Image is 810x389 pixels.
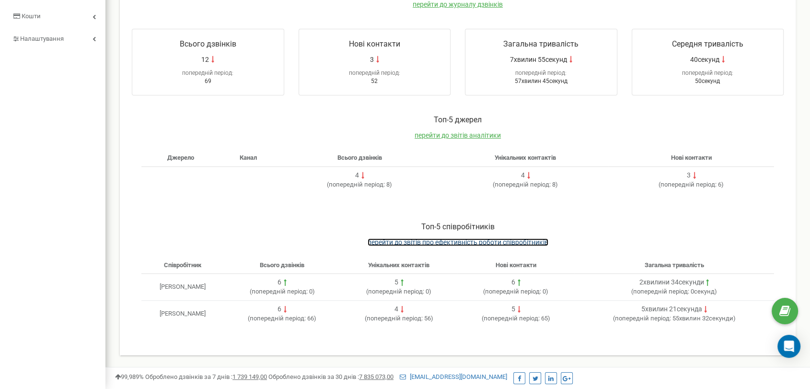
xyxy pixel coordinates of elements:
[511,278,515,287] div: 6
[434,115,482,124] span: Toп-5 джерел
[370,55,374,64] span: 3
[327,181,392,188] span: ( 8 )
[400,373,507,380] a: [EMAIL_ADDRESS][DOMAIN_NAME]
[371,78,378,84] span: 52
[268,373,393,380] span: Оброблено дзвінків за 30 днів :
[483,288,548,295] span: ( 0 )
[365,315,433,322] span: ( 56 )
[496,261,536,269] span: Нові контакти
[641,305,702,314] div: 5хвилин 21секунда
[521,171,525,180] div: 4
[248,315,316,322] span: ( 66 )
[413,0,503,8] a: перейти до журналу дзвінків
[232,373,267,380] u: 1 739 149,00
[368,238,548,246] a: перейти до звітів про ефективність роботи співробітників
[660,181,717,188] span: попередній період:
[672,39,743,48] span: Середня тривалість
[278,305,281,314] div: 6
[644,261,704,269] span: Загальна тривалість
[415,131,501,139] a: перейти до звітів аналітики
[613,315,735,322] span: ( 55хвилин 32секунди )
[349,39,400,48] span: Нові контакти
[515,78,567,84] span: 57хвилин 45секунд
[695,78,720,84] span: 50секунд
[682,70,733,76] span: попередній період:
[639,278,704,287] div: 2хвилини 34секунди
[167,154,194,161] span: Джерело
[355,171,359,180] div: 4
[20,35,64,42] span: Налаштування
[278,278,281,287] div: 6
[671,154,712,161] span: Нові контакти
[633,288,689,295] span: попередній період:
[337,154,382,161] span: Всього дзвінків
[493,181,558,188] span: ( 8 )
[367,315,423,322] span: попередній період:
[250,288,315,295] span: ( 0 )
[368,261,429,269] span: Унікальних контактів
[511,305,515,314] div: 5
[182,70,233,76] span: попередній період:
[22,12,41,20] span: Кошти
[421,222,495,231] span: Toп-5 співробітників
[205,78,211,84] span: 69
[503,39,579,48] span: Загальна тривалість
[180,39,236,48] span: Всього дзвінків
[141,300,224,327] td: [PERSON_NAME]
[631,288,717,295] span: ( 0секунд )
[777,335,800,358] div: Open Intercom Messenger
[515,70,567,76] span: попередній період:
[260,261,304,269] span: Всього дзвінків
[368,288,424,295] span: попередній період:
[659,181,724,188] span: ( 6 )
[495,154,556,161] span: Унікальних контактів
[510,55,567,64] span: 7хвилин 55секунд
[349,70,400,76] span: попередній період:
[252,288,308,295] span: попередній період:
[485,288,541,295] span: попередній період:
[394,278,398,287] div: 5
[329,181,385,188] span: попередній період:
[482,315,550,322] span: ( 65 )
[164,261,201,269] span: Співробітник
[250,315,306,322] span: попередній період:
[687,171,691,180] div: 3
[614,315,671,322] span: попередній період:
[394,305,398,314] div: 4
[495,181,551,188] span: попередній період:
[690,55,719,64] span: 40секунд
[145,373,267,380] span: Оброблено дзвінків за 7 днів :
[366,288,431,295] span: ( 0 )
[359,373,393,380] u: 7 835 073,00
[484,315,540,322] span: попередній період:
[201,55,209,64] span: 12
[115,373,144,380] span: 99,989%
[240,154,257,161] span: Канал
[141,274,224,301] td: [PERSON_NAME]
